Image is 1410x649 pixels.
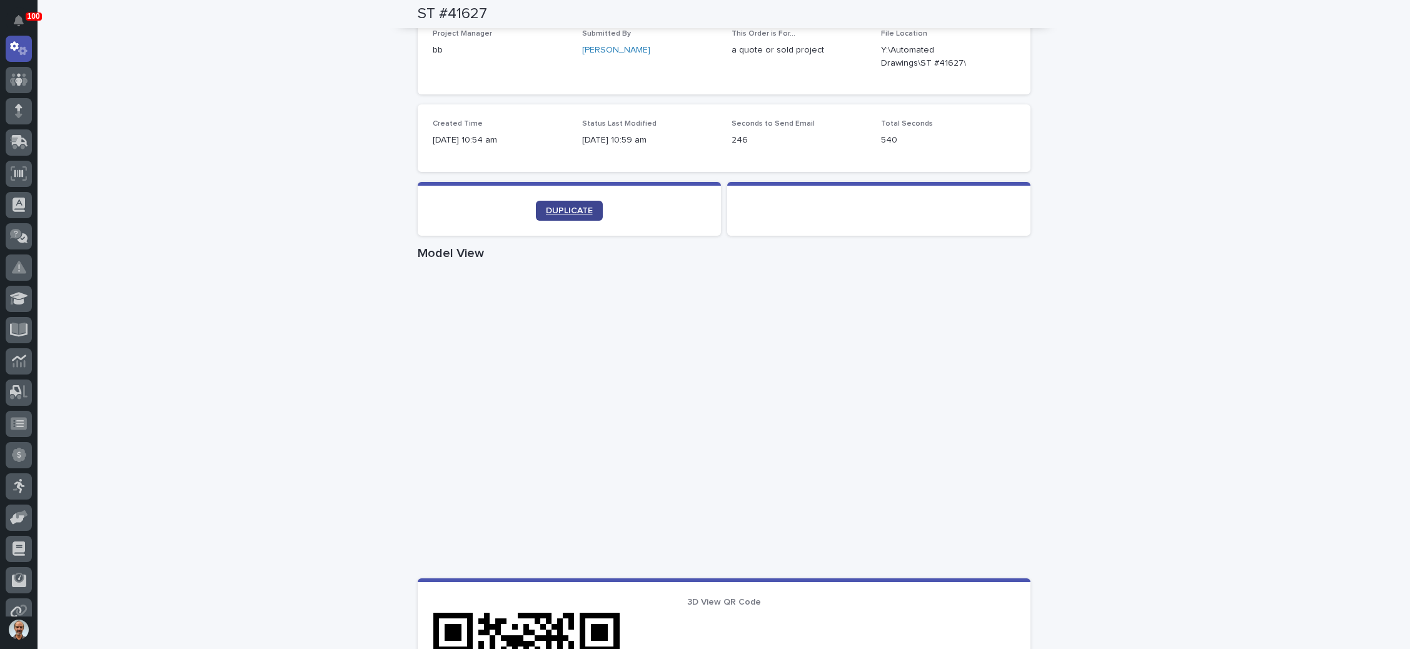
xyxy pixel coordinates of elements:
[881,30,927,38] span: File Location
[433,120,483,128] span: Created Time
[6,616,32,643] button: users-avatar
[582,134,717,147] p: [DATE] 10:59 am
[732,120,815,128] span: Seconds to Send Email
[881,134,1015,147] p: 540
[881,44,985,70] : Y:\Automated Drawings\ST #41627\
[433,44,567,57] p: bb
[418,5,487,23] h2: ST #41627
[732,44,866,57] p: a quote or sold project
[582,120,657,128] span: Status Last Modified
[28,12,40,21] p: 100
[536,201,603,221] a: DUPLICATE
[881,120,933,128] span: Total Seconds
[582,44,650,57] a: [PERSON_NAME]
[732,30,795,38] span: This Order is For...
[16,15,32,35] div: Notifications100
[6,8,32,34] button: Notifications
[433,30,492,38] span: Project Manager
[546,206,593,215] span: DUPLICATE
[433,134,567,147] p: [DATE] 10:54 am
[687,598,761,606] span: 3D View QR Code
[418,266,1030,578] iframe: Model View
[582,30,631,38] span: Submitted By
[732,134,866,147] p: 246
[418,246,1030,261] h1: Model View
